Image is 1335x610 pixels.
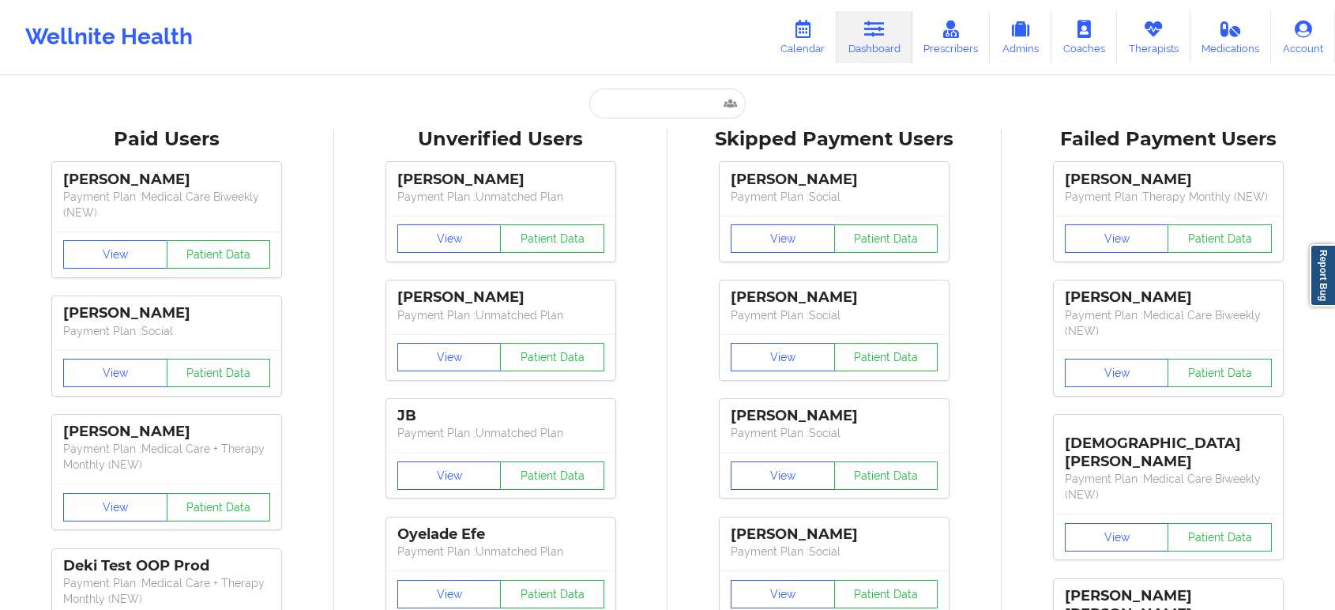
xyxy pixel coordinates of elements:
[731,580,835,608] button: View
[397,544,604,559] p: Payment Plan : Unmatched Plan
[397,224,502,253] button: View
[1051,11,1117,63] a: Coaches
[397,343,502,371] button: View
[834,580,938,608] button: Patient Data
[912,11,991,63] a: Prescribers
[1065,523,1169,552] button: View
[1065,288,1272,307] div: [PERSON_NAME]
[63,304,270,322] div: [PERSON_NAME]
[63,575,270,607] p: Payment Plan : Medical Care + Therapy Monthly (NEW)
[397,580,502,608] button: View
[731,171,938,189] div: [PERSON_NAME]
[397,189,604,205] p: Payment Plan : Unmatched Plan
[731,343,835,371] button: View
[1065,471,1272,503] p: Payment Plan : Medical Care Biweekly (NEW)
[834,224,938,253] button: Patient Data
[63,359,167,387] button: View
[500,343,604,371] button: Patient Data
[11,127,323,152] div: Paid Users
[500,224,604,253] button: Patient Data
[679,127,991,152] div: Skipped Payment Users
[167,240,271,269] button: Patient Data
[1117,11,1190,63] a: Therapists
[397,288,604,307] div: [PERSON_NAME]
[1190,11,1272,63] a: Medications
[500,580,604,608] button: Patient Data
[397,171,604,189] div: [PERSON_NAME]
[397,425,604,441] p: Payment Plan : Unmatched Plan
[1168,359,1272,387] button: Patient Data
[731,307,938,323] p: Payment Plan : Social
[167,359,271,387] button: Patient Data
[63,557,270,575] div: Deki Test OOP Prod
[1168,523,1272,552] button: Patient Data
[63,323,270,339] p: Payment Plan : Social
[731,189,938,205] p: Payment Plan : Social
[731,425,938,441] p: Payment Plan : Social
[1065,359,1169,387] button: View
[731,288,938,307] div: [PERSON_NAME]
[1065,189,1272,205] p: Payment Plan : Therapy Monthly (NEW)
[63,441,270,473] p: Payment Plan : Medical Care + Therapy Monthly (NEW)
[397,407,604,425] div: JB
[1271,11,1335,63] a: Account
[397,307,604,323] p: Payment Plan : Unmatched Plan
[345,127,657,152] div: Unverified Users
[1310,244,1335,307] a: Report Bug
[837,11,912,63] a: Dashboard
[1065,224,1169,253] button: View
[63,240,167,269] button: View
[63,189,270,220] p: Payment Plan : Medical Care Biweekly (NEW)
[1013,127,1325,152] div: Failed Payment Users
[167,493,271,522] button: Patient Data
[63,423,270,441] div: [PERSON_NAME]
[1168,224,1272,253] button: Patient Data
[1065,307,1272,339] p: Payment Plan : Medical Care Biweekly (NEW)
[731,544,938,559] p: Payment Plan : Social
[63,493,167,522] button: View
[769,11,837,63] a: Calendar
[500,461,604,490] button: Patient Data
[397,525,604,544] div: Oyelade Efe
[1065,423,1272,471] div: [DEMOGRAPHIC_DATA][PERSON_NAME]
[834,461,938,490] button: Patient Data
[731,461,835,490] button: View
[1065,171,1272,189] div: [PERSON_NAME]
[397,461,502,490] button: View
[731,224,835,253] button: View
[731,525,938,544] div: [PERSON_NAME]
[990,11,1051,63] a: Admins
[63,171,270,189] div: [PERSON_NAME]
[731,407,938,425] div: [PERSON_NAME]
[834,343,938,371] button: Patient Data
